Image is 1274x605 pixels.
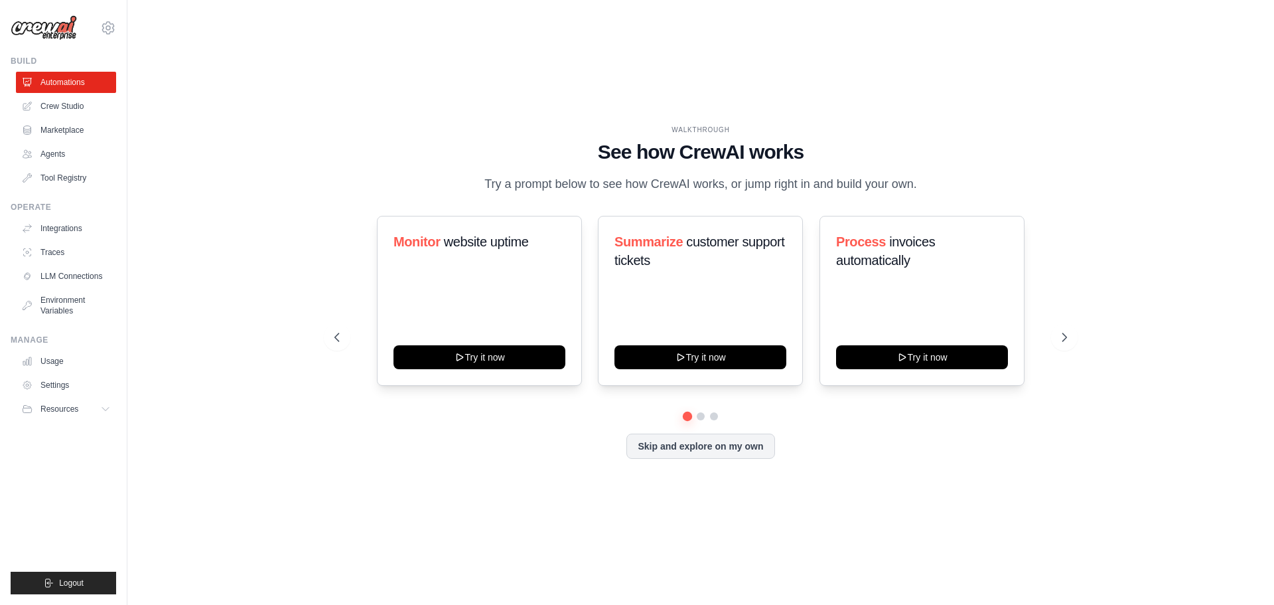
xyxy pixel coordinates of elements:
span: Process [836,234,886,249]
button: Resources [16,398,116,420]
a: Traces [16,242,116,263]
h1: See how CrewAI works [334,140,1067,164]
span: customer support tickets [614,234,784,268]
a: Settings [16,375,116,396]
a: Marketplace [16,120,116,141]
a: Tool Registry [16,167,116,189]
div: WALKTHROUGH [334,125,1067,135]
a: Environment Variables [16,290,116,321]
a: Crew Studio [16,96,116,117]
a: Agents [16,143,116,165]
div: Manage [11,335,116,345]
span: Monitor [393,234,441,249]
span: website uptime [444,234,529,249]
a: Integrations [16,218,116,239]
button: Try it now [614,345,786,369]
span: Resources [40,404,78,414]
button: Try it now [393,345,565,369]
a: Usage [16,351,116,372]
button: Skip and explore on my own [626,434,774,459]
span: Summarize [614,234,683,249]
p: Try a prompt below to see how CrewAI works, or jump right in and build your own. [478,175,924,194]
a: Automations [16,72,116,93]
a: LLM Connections [16,266,116,287]
button: Try it now [836,345,1008,369]
span: invoices automatically [836,234,935,268]
img: Logo [11,15,77,41]
span: Logout [59,578,84,588]
div: Operate [11,202,116,213]
div: Build [11,56,116,66]
button: Logout [11,572,116,594]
